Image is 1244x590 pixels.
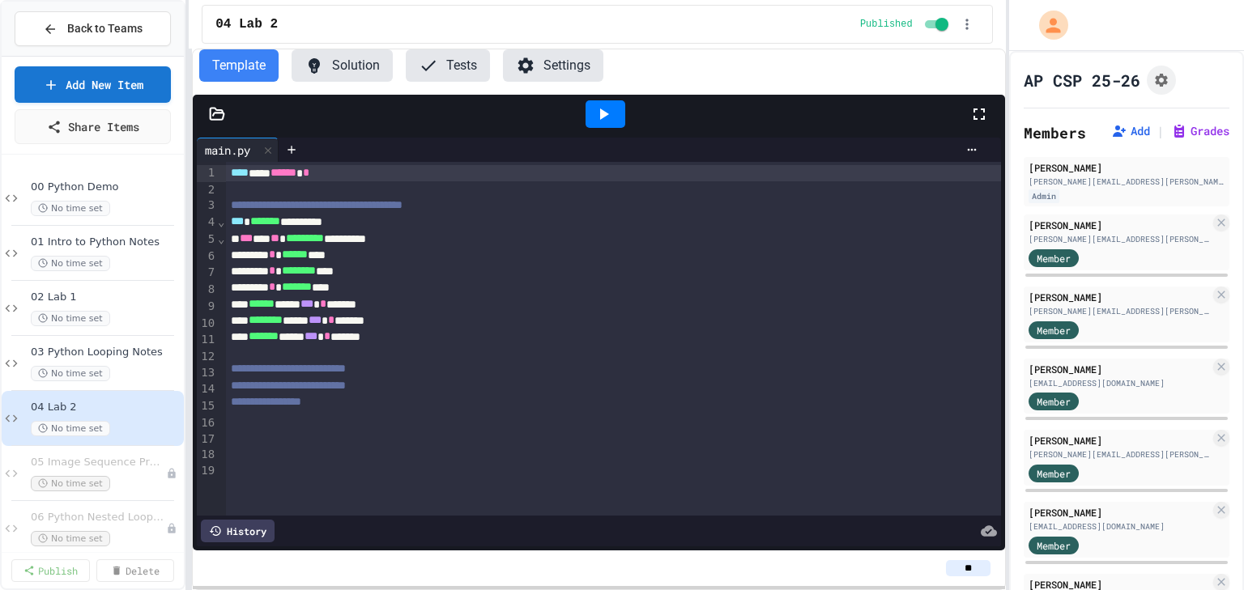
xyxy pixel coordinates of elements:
[197,138,279,162] div: main.py
[31,291,181,304] span: 02 Lab 1
[1176,525,1228,574] iframe: chat widget
[11,559,90,582] a: Publish
[1037,538,1071,553] span: Member
[31,256,110,271] span: No time set
[31,511,166,524] span: 06 Python Nested Loops Notes
[197,415,217,431] div: 16
[31,346,181,359] span: 03 Python Looping Notes
[860,15,952,34] div: Content is published and visible to students
[197,231,217,248] div: 5
[197,197,217,214] div: 3
[215,15,278,34] span: 04 Lab 2
[292,49,393,82] button: Solution
[1029,176,1225,188] div: [PERSON_NAME][EMAIL_ADDRESS][PERSON_NAME][DOMAIN_NAME]
[1037,394,1071,409] span: Member
[197,299,217,316] div: 9
[31,201,110,216] span: No time set
[1029,290,1210,304] div: [PERSON_NAME]
[1029,305,1210,317] div: [PERSON_NAME][EMAIL_ADDRESS][PERSON_NAME][DOMAIN_NAME]
[1110,455,1228,524] iframe: chat widget
[1037,323,1071,337] span: Member
[197,316,217,333] div: 10
[197,431,217,448] div: 17
[197,398,217,415] div: 15
[197,381,217,398] div: 14
[197,365,217,382] div: 13
[197,332,217,349] div: 11
[197,447,217,463] div: 18
[1029,362,1210,376] div: [PERSON_NAME]
[31,421,110,436] span: No time set
[166,468,177,479] div: Unpublished
[199,49,279,82] button: Template
[197,349,217,365] div: 12
[1111,123,1150,139] button: Add
[406,49,490,82] button: Tests
[860,18,913,31] span: Published
[197,248,217,265] div: 6
[197,463,217,479] div: 19
[1029,448,1210,461] div: [PERSON_NAME][EMAIL_ADDRESS][PERSON_NAME][DOMAIN_NAME]
[1024,121,1086,144] h2: Members
[1029,189,1059,203] div: Admin
[1157,121,1165,141] span: |
[96,559,175,582] a: Delete
[1037,466,1071,481] span: Member
[1171,123,1229,139] button: Grades
[197,282,217,299] div: 8
[197,182,217,198] div: 2
[31,236,181,249] span: 01 Intro to Python Notes
[197,142,258,159] div: main.py
[15,109,171,144] a: Share Items
[1024,69,1140,91] h1: AP CSP 25-26
[31,531,110,546] span: No time set
[15,11,171,46] button: Back to Teams
[217,232,225,245] span: Fold line
[31,366,110,381] span: No time set
[1029,218,1210,232] div: [PERSON_NAME]
[31,401,181,414] span: 04 Lab 2
[31,180,181,194] span: 00 Python Demo
[31,476,110,491] span: No time set
[1029,377,1210,389] div: [EMAIL_ADDRESS][DOMAIN_NAME]
[1022,6,1072,44] div: My Account
[1029,505,1210,520] div: [PERSON_NAME]
[67,20,143,37] span: Back to Teams
[1029,433,1210,448] div: [PERSON_NAME]
[197,214,217,231] div: 4
[503,49,603,82] button: Settings
[217,215,225,228] span: Fold line
[1029,520,1210,533] div: [EMAIL_ADDRESS][DOMAIN_NAME]
[1029,160,1225,175] div: [PERSON_NAME]
[1037,251,1071,265] span: Member
[201,520,275,542] div: History
[31,456,166,469] span: 05 Image Sequence Project
[166,523,177,534] div: Unpublished
[31,311,110,326] span: No time set
[15,66,171,103] a: Add New Item
[197,165,217,182] div: 1
[1147,66,1176,95] button: Assignment Settings
[197,265,217,282] div: 7
[1029,233,1210,245] div: [PERSON_NAME][EMAIL_ADDRESS][PERSON_NAME][DOMAIN_NAME]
